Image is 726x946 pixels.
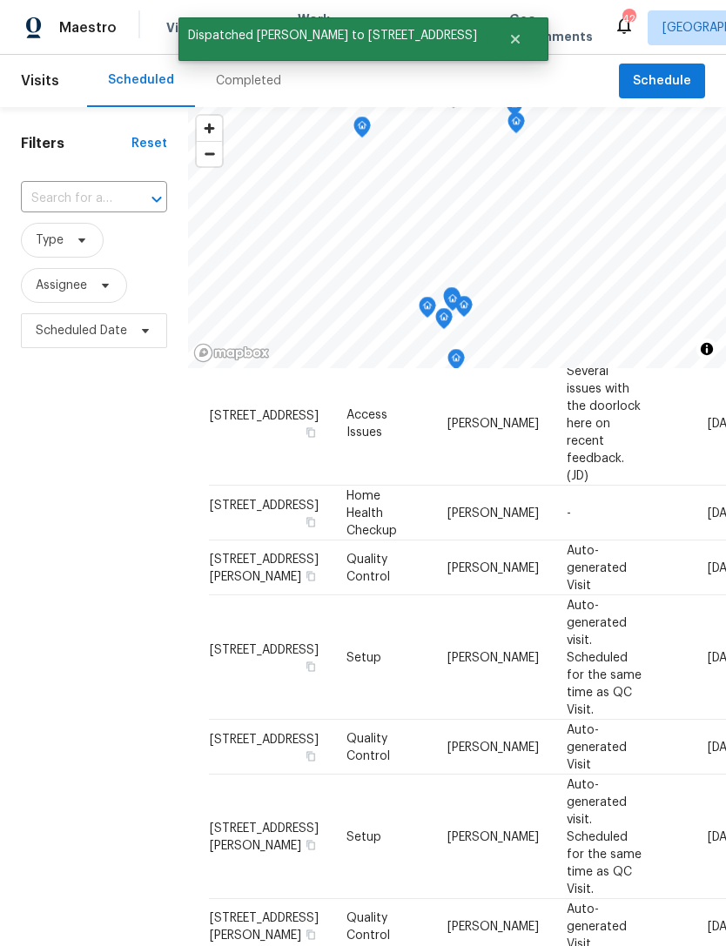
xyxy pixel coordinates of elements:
[210,911,319,941] span: [STREET_ADDRESS][PERSON_NAME]
[567,723,627,770] span: Auto-generated Visit
[210,733,319,745] span: [STREET_ADDRESS]
[216,72,281,90] div: Completed
[210,643,319,655] span: [STREET_ADDRESS]
[455,296,473,323] div: Map marker
[447,651,539,663] span: [PERSON_NAME]
[447,830,539,842] span: [PERSON_NAME]
[619,64,705,99] button: Schedule
[447,417,539,429] span: [PERSON_NAME]
[508,112,525,139] div: Map marker
[21,62,59,100] span: Visits
[36,277,87,294] span: Assignee
[303,926,319,942] button: Copy Address
[353,117,371,144] div: Map marker
[346,911,390,941] span: Quality Control
[567,778,642,895] span: Auto-generated visit. Scheduled for the same time as QC Visit.
[303,748,319,763] button: Copy Address
[346,732,390,761] span: Quality Control
[193,343,270,363] a: Mapbox homepage
[21,135,131,152] h1: Filters
[346,830,381,842] span: Setup
[567,599,642,715] span: Auto-generated visit. Scheduled for the same time as QC Visit.
[59,19,117,37] span: Maestro
[444,290,461,317] div: Map marker
[702,339,712,359] span: Toggle attribution
[487,22,544,57] button: Close
[210,553,319,582] span: [STREET_ADDRESS][PERSON_NAME]
[622,10,635,28] div: 42
[210,822,319,851] span: [STREET_ADDRESS][PERSON_NAME]
[145,187,169,211] button: Open
[447,507,539,519] span: [PERSON_NAME]
[696,339,717,359] button: Toggle attribution
[210,409,319,421] span: [STREET_ADDRESS]
[346,651,381,663] span: Setup
[197,141,222,166] button: Zoom out
[303,836,319,852] button: Copy Address
[197,142,222,166] span: Zoom out
[36,322,127,339] span: Scheduled Date
[303,658,319,674] button: Copy Address
[567,544,627,591] span: Auto-generated Visit
[435,308,453,335] div: Map marker
[506,95,523,122] div: Map marker
[178,17,487,54] span: Dispatched [PERSON_NAME] to [STREET_ADDRESS]
[447,741,539,753] span: [PERSON_NAME]
[419,297,436,324] div: Map marker
[447,920,539,932] span: [PERSON_NAME]
[197,116,222,141] button: Zoom in
[567,507,571,519] span: -
[447,561,539,574] span: [PERSON_NAME]
[36,231,64,249] span: Type
[21,185,118,212] input: Search for an address...
[443,287,460,314] div: Map marker
[509,10,593,45] span: Geo Assignments
[131,135,167,152] div: Reset
[210,499,319,511] span: [STREET_ADDRESS]
[298,10,342,45] span: Work Orders
[166,19,202,37] span: Visits
[108,71,174,89] div: Scheduled
[633,70,691,92] span: Schedule
[567,365,641,481] span: Several issues with the doorlock here on recent feedback. (JD)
